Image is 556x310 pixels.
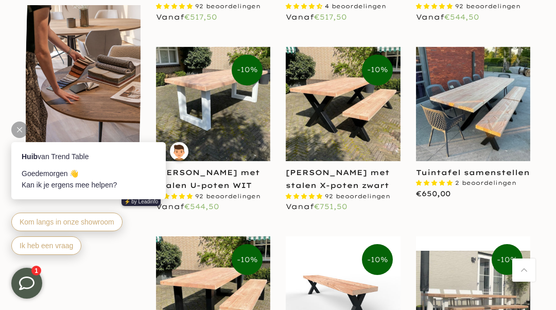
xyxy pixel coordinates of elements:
iframe: bot-iframe [1,93,202,268]
a: [PERSON_NAME] met stalen U-poten WIT [156,168,260,190]
span: Vanaf [416,12,479,22]
span: €517,50 [184,12,217,22]
span: -10% [232,55,263,85]
span: €517,50 [314,12,347,22]
span: 2 beoordelingen [455,179,516,186]
iframe: toggle-frame [1,257,53,309]
span: 92 beoordelingen [195,3,260,10]
span: 92 beoordelingen [455,3,520,10]
span: 4.87 stars [286,193,325,200]
span: €650,00 [416,189,450,198]
span: Vanaf [156,12,217,22]
span: Ik heb een vraag [19,149,72,157]
span: Vanaf [286,12,347,22]
span: 4.87 stars [416,3,455,10]
span: -10% [232,244,263,275]
span: Vanaf [286,202,347,211]
span: 5.00 stars [416,179,455,186]
span: 92 beoordelingen [195,193,260,200]
span: €544,50 [444,12,479,22]
a: ⚡️ by Leadinfo [120,105,160,113]
span: 4.87 stars [156,3,195,10]
span: -10% [362,244,393,275]
span: 92 beoordelingen [325,193,390,200]
span: -10% [492,244,523,275]
button: Kom langs in onze showroom [10,120,121,139]
span: €751,50 [314,202,347,211]
button: Ik heb een vraag [10,144,80,162]
span: -10% [362,55,393,85]
span: 4 beoordelingen [325,3,386,10]
a: Tuintafel samenstellen [416,168,530,177]
a: Terug naar boven [512,259,535,282]
span: Kom langs in onze showroom [19,125,113,133]
span: 4.50 stars [286,3,325,10]
a: [PERSON_NAME] met stalen X-poten zwart [286,168,390,190]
